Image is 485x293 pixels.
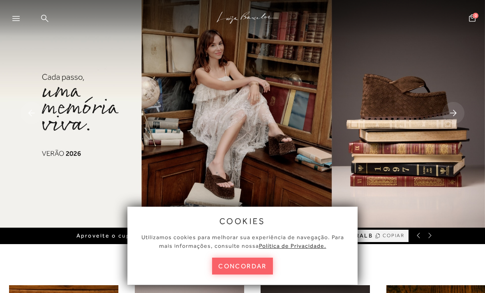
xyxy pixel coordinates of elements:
span: Aproveite o cupom de primeira compra [76,232,209,239]
span: Utilizamos cookies para melhorar sua experiência de navegação. Para mais informações, consulte nossa [141,234,344,249]
button: concordar [212,258,273,275]
span: COPIAR [383,232,405,240]
a: Política de Privacidade. [259,242,326,249]
span: 0 [473,13,478,18]
button: 0 [467,14,478,25]
span: cookies [219,217,266,226]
